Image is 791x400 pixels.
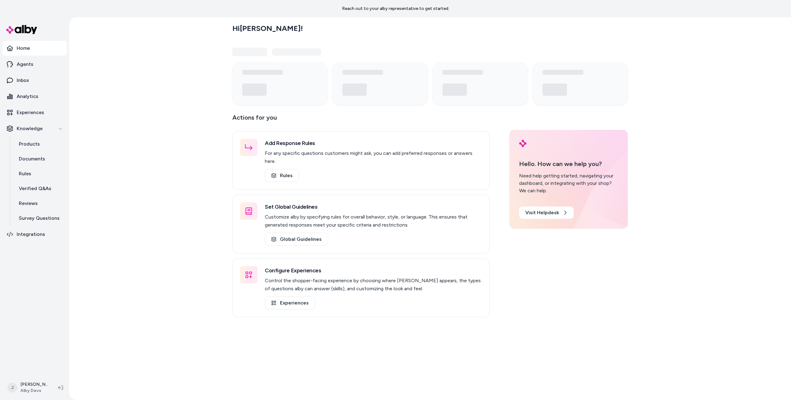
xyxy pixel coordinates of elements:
a: Home [2,41,67,56]
a: Experiences [265,296,315,309]
p: Analytics [17,93,38,100]
p: Reach out to your alby representative to get started. [342,6,449,12]
img: alby Logo [519,140,527,147]
a: Integrations [2,227,67,242]
p: Experiences [17,109,44,116]
a: Reviews [13,196,67,211]
p: Home [17,45,30,52]
button: J[PERSON_NAME]Alby Devs [4,378,53,398]
img: alby Logo [6,25,37,34]
span: J [7,383,17,393]
a: Products [13,137,67,151]
p: Actions for you [232,113,489,127]
a: Global Guidelines [265,233,328,246]
p: Verified Q&As [19,185,51,192]
p: Survey Questions [19,215,60,222]
a: Visit Helpdesk [519,206,574,219]
p: Reviews [19,200,38,207]
p: Rules [19,170,31,177]
h3: Configure Experiences [265,266,482,275]
p: Knowledge [17,125,43,132]
p: Agents [17,61,33,68]
a: Inbox [2,73,67,88]
p: For any specific questions customers might ask, you can add preferred responses or answers here. [265,149,482,165]
a: Agents [2,57,67,72]
a: Verified Q&As [13,181,67,196]
p: Integrations [17,231,45,238]
h2: Hi [PERSON_NAME] ! [232,24,303,33]
a: Rules [265,169,299,182]
h3: Set Global Guidelines [265,202,482,211]
p: Products [19,140,40,148]
span: Alby Devs [20,388,48,394]
p: [PERSON_NAME] [20,381,48,388]
a: Documents [13,151,67,166]
p: Documents [19,155,45,163]
div: Need help getting started, navigating your dashboard, or integrating with your shop? We can help. [519,172,618,194]
button: Knowledge [2,121,67,136]
a: Experiences [2,105,67,120]
p: Hello. How can we help you? [519,159,618,168]
a: Survey Questions [13,211,67,226]
h3: Add Response Rules [265,139,482,147]
p: Control the shopper-facing experience by choosing where [PERSON_NAME] appears, the types of quest... [265,277,482,293]
p: Inbox [17,77,29,84]
a: Analytics [2,89,67,104]
p: Customize alby by specifying rules for overall behavior, style, or language. This ensures that ge... [265,213,482,229]
a: Rules [13,166,67,181]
